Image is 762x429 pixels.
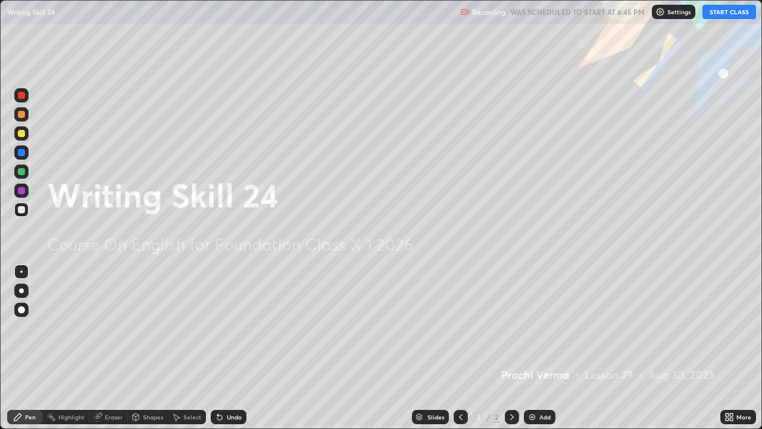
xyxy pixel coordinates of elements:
div: Select [183,414,201,420]
div: 2 [493,412,500,422]
div: Undo [227,414,242,420]
img: add-slide-button [527,412,537,422]
div: / [487,414,491,421]
p: Settings [667,9,691,15]
h5: WAS SCHEDULED TO START AT 6:45 PM [510,7,645,17]
div: Highlight [58,414,85,420]
div: Add [539,414,551,420]
div: More [736,414,751,420]
div: Pen [25,414,36,420]
div: Eraser [105,414,123,420]
div: Shapes [143,414,163,420]
img: class-settings-icons [655,7,665,17]
p: Writing Skill 24 [7,7,55,17]
img: recording.375f2c34.svg [460,7,470,17]
div: 2 [473,414,485,421]
p: Recording [472,8,505,17]
div: Slides [427,414,444,420]
button: START CLASS [702,5,756,19]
